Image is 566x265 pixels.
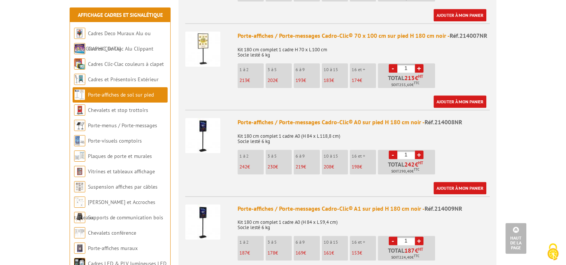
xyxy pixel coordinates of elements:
[391,255,419,261] span: Soit €
[296,164,320,170] p: €
[415,247,418,253] span: €
[239,153,264,159] p: 1 à 2
[425,118,462,126] span: Réf.214008NR
[352,164,376,170] p: €
[239,67,264,72] p: 1 à 2
[450,32,487,39] span: Réf.214007NR
[544,243,562,261] img: Cookies (fenêtre modale)
[74,89,85,100] img: Porte-affiches de sol sur pied
[74,74,85,85] img: Cadres et Présentoirs Extérieur
[267,164,275,170] span: 230
[352,67,376,72] p: 16 et +
[88,245,138,252] a: Porte-affiches muraux
[352,164,360,170] span: 198
[88,168,155,175] a: Vitrines et tableaux affichage
[352,77,360,83] span: 174
[324,153,348,159] p: 10 à 15
[418,247,423,252] sup: HT
[404,247,415,253] span: 187
[74,181,85,192] img: Suspension affiches par câbles
[88,122,157,129] a: Porte-menus / Porte-messages
[505,223,526,254] a: Haut de la page
[296,164,303,170] span: 219
[425,205,462,212] span: Réf.214009NR
[267,78,292,83] p: €
[74,150,85,162] img: Plaques de porte et murales
[239,164,247,170] span: 242
[74,135,85,146] img: Porte-visuels comptoirs
[88,183,157,190] a: Suspension affiches par câbles
[389,64,397,73] a: -
[239,77,247,83] span: 213
[88,107,148,113] a: Chevalets et stop trottoirs
[88,91,154,98] a: Porte-affiches de sol sur pied
[267,77,275,83] span: 202
[239,250,247,256] span: 187
[399,255,412,261] span: 224,40
[238,31,490,40] div: Porte-affiches / Porte-messages Cadro-Clic® 70 x 100 cm sur pied H 180 cm noir -
[434,182,486,194] a: Ajouter à mon panier
[352,240,376,245] p: 16 et +
[324,250,331,256] span: 161
[414,254,419,258] sup: TTC
[185,31,220,67] img: Porte-affiches / Porte-messages Cadro-Clic® 70 x 100 cm sur pied H 180 cm noir
[88,76,159,83] a: Cadres et Présentoirs Extérieur
[434,9,486,21] a: Ajouter à mon panier
[267,153,292,159] p: 3 à 5
[296,67,320,72] p: 6 à 9
[324,78,348,83] p: €
[352,250,376,256] p: €
[352,153,376,159] p: 16 et +
[418,74,423,79] sup: HT
[267,67,292,72] p: 3 à 5
[296,250,303,256] span: 169
[296,250,320,256] p: €
[74,28,85,39] img: Cadres Deco Muraux Alu ou Bois
[324,164,348,170] p: €
[324,77,331,83] span: 183
[238,128,490,144] p: Kit 180 cm complet 1 cadre A0 (H 84 x L 118,8 cm) Socle lesté 6 kg
[88,45,153,52] a: Cadres Clic-Clac Alu Clippant
[238,214,490,230] p: Kit 180 cm complet 1 cadre A0 (H 84 x L 59,4 cm) Socle lesté 6 kg
[267,250,275,256] span: 178
[74,30,151,52] a: Cadres Deco Muraux Alu ou [GEOGRAPHIC_DATA]
[238,42,490,58] p: Kit 180 cm complet 1 cadre H 70 x L 100 cm Socle lesté 6 kg
[74,166,85,177] img: Vitrines et tableaux affichage
[238,204,490,213] div: Porte-affiches / Porte-messages Cadro-Clic® A1 sur pied H 180 cm noir -
[434,95,486,108] a: Ajouter à mon panier
[399,82,412,88] span: 255,60
[296,153,320,159] p: 6 à 9
[391,82,419,88] span: Soit €
[404,75,415,81] span: 213
[88,61,164,67] a: Cadres Clic-Clac couleurs à clapet
[324,164,331,170] span: 208
[324,250,348,256] p: €
[88,137,142,144] a: Porte-visuels comptoirs
[74,227,85,238] img: Chevalets conférence
[352,250,360,256] span: 153
[399,168,412,174] span: 290,40
[88,214,163,221] a: Supports de communication bois
[74,104,85,116] img: Chevalets et stop trottoirs
[74,199,155,221] a: [PERSON_NAME] et Accroches tableaux
[267,240,292,245] p: 3 à 5
[380,247,435,261] p: Total
[78,12,163,18] a: Affichage Cadres et Signalétique
[324,67,348,72] p: 10 à 15
[267,250,292,256] p: €
[404,161,415,167] span: 242
[239,78,264,83] p: €
[418,160,423,165] sup: HT
[239,240,264,245] p: 1 à 2
[389,150,397,159] a: -
[88,229,136,236] a: Chevalets conférence
[74,58,85,70] img: Cadres Clic-Clac couleurs à clapet
[414,81,419,85] sup: TTC
[380,75,435,88] p: Total
[74,197,85,208] img: Cimaises et Accroches tableaux
[389,237,397,245] a: -
[296,78,320,83] p: €
[239,164,264,170] p: €
[415,75,418,81] span: €
[296,77,303,83] span: 193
